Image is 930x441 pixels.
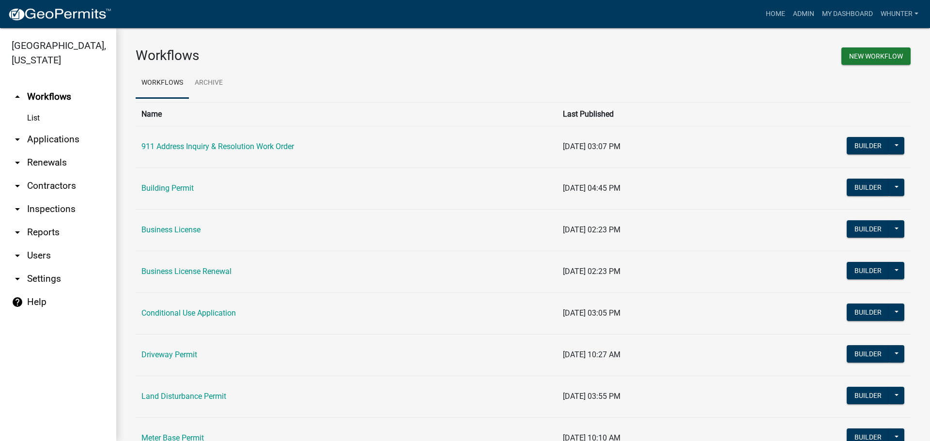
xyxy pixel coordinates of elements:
i: arrow_drop_down [12,180,23,192]
th: Last Published [557,102,733,126]
a: Archive [189,68,229,99]
i: arrow_drop_down [12,250,23,261]
i: arrow_drop_up [12,91,23,103]
button: Builder [847,179,889,196]
button: New Workflow [841,47,911,65]
span: [DATE] 03:05 PM [563,308,620,318]
button: Builder [847,262,889,279]
button: Builder [847,137,889,154]
i: arrow_drop_down [12,273,23,285]
i: arrow_drop_down [12,203,23,215]
a: Home [762,5,789,23]
a: 911 Address Inquiry & Resolution Work Order [141,142,294,151]
span: [DATE] 10:27 AM [563,350,620,359]
a: Business License Renewal [141,267,232,276]
span: [DATE] 03:07 PM [563,142,620,151]
a: My Dashboard [818,5,877,23]
a: Workflows [136,68,189,99]
a: Admin [789,5,818,23]
span: [DATE] 02:23 PM [563,225,620,234]
button: Builder [847,387,889,404]
h3: Workflows [136,47,516,64]
a: Land Disturbance Permit [141,392,226,401]
a: Building Permit [141,183,194,193]
i: help [12,296,23,308]
a: Conditional Use Application [141,308,236,318]
span: [DATE] 03:55 PM [563,392,620,401]
a: Driveway Permit [141,350,197,359]
i: arrow_drop_down [12,227,23,238]
i: arrow_drop_down [12,157,23,168]
button: Builder [847,304,889,321]
button: Builder [847,345,889,363]
a: whunter [877,5,922,23]
a: Business License [141,225,201,234]
i: arrow_drop_down [12,134,23,145]
th: Name [136,102,557,126]
button: Builder [847,220,889,238]
span: [DATE] 02:23 PM [563,267,620,276]
span: [DATE] 04:45 PM [563,183,620,193]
